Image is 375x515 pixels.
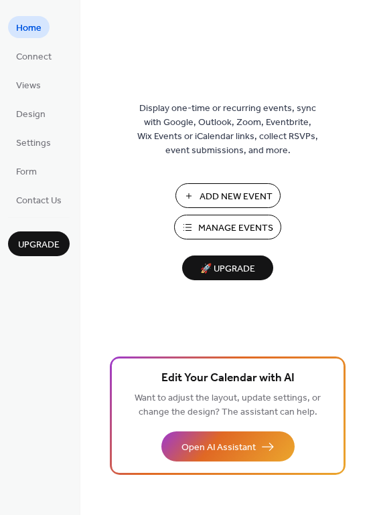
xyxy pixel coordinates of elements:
[135,389,321,421] span: Want to adjust the layout, update settings, or change the design? The assistant can help.
[8,189,70,211] a: Contact Us
[190,260,265,278] span: 🚀 Upgrade
[8,160,45,182] a: Form
[8,102,54,124] a: Design
[16,108,46,122] span: Design
[175,183,281,208] button: Add New Event
[8,231,70,256] button: Upgrade
[200,190,273,204] span: Add New Event
[174,215,281,239] button: Manage Events
[16,165,37,179] span: Form
[137,102,318,158] span: Display one-time or recurring events, sync with Google, Outlook, Zoom, Eventbrite, Wix Events or ...
[16,79,41,93] span: Views
[16,136,51,150] span: Settings
[161,431,295,461] button: Open AI Assistant
[16,21,42,35] span: Home
[182,255,273,280] button: 🚀 Upgrade
[16,194,62,208] span: Contact Us
[198,221,273,235] span: Manage Events
[18,238,60,252] span: Upgrade
[8,16,50,38] a: Home
[8,131,59,153] a: Settings
[8,45,60,67] a: Connect
[8,74,49,96] a: Views
[161,369,295,388] span: Edit Your Calendar with AI
[16,50,52,64] span: Connect
[181,441,256,455] span: Open AI Assistant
